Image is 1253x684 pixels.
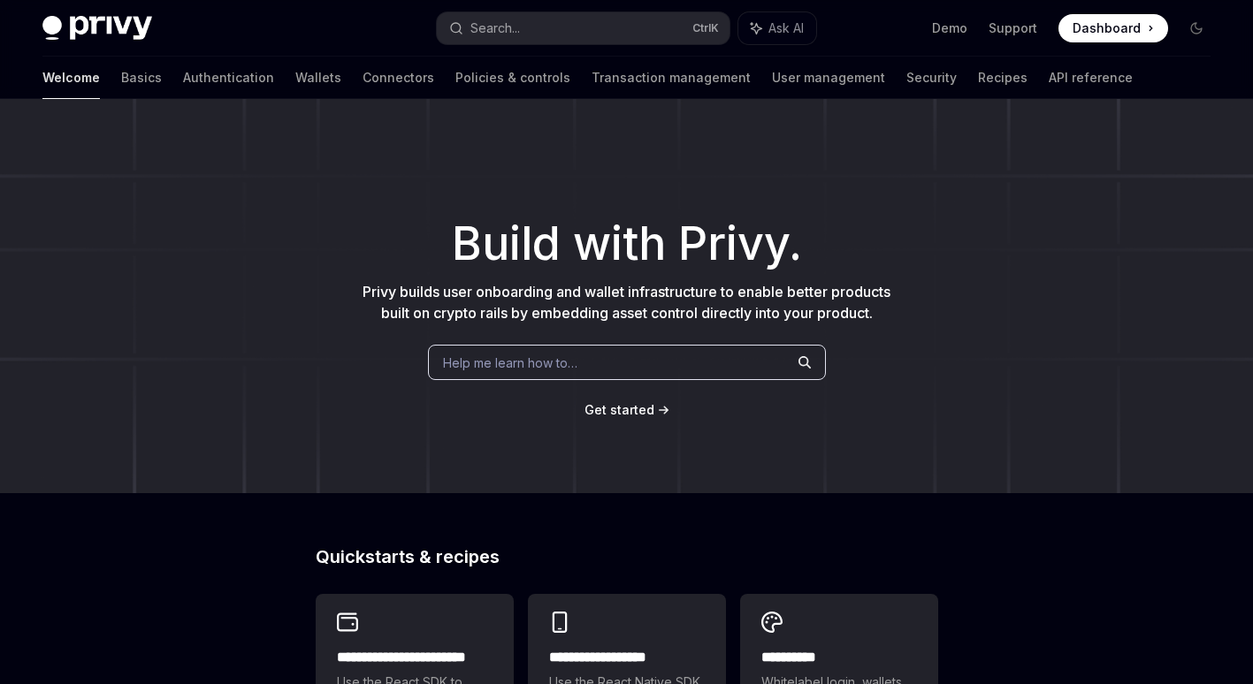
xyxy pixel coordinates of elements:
[363,57,434,99] a: Connectors
[42,16,152,41] img: dark logo
[1058,14,1168,42] a: Dashboard
[121,57,162,99] a: Basics
[42,57,100,99] a: Welcome
[1073,19,1141,37] span: Dashboard
[906,57,957,99] a: Security
[989,19,1037,37] a: Support
[363,283,890,322] span: Privy builds user onboarding and wallet infrastructure to enable better products built on crypto ...
[592,57,751,99] a: Transaction management
[295,57,341,99] a: Wallets
[584,401,654,419] a: Get started
[584,402,654,417] span: Get started
[443,353,577,372] span: Help me learn how to…
[692,21,719,35] span: Ctrl K
[470,18,520,39] div: Search...
[1049,57,1133,99] a: API reference
[437,12,730,44] button: Search...CtrlK
[316,548,500,566] span: Quickstarts & recipes
[455,57,570,99] a: Policies & controls
[183,57,274,99] a: Authentication
[978,57,1028,99] a: Recipes
[1182,14,1211,42] button: Toggle dark mode
[738,12,816,44] button: Ask AI
[768,19,804,37] span: Ask AI
[932,19,967,37] a: Demo
[452,228,802,260] span: Build with Privy.
[772,57,885,99] a: User management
